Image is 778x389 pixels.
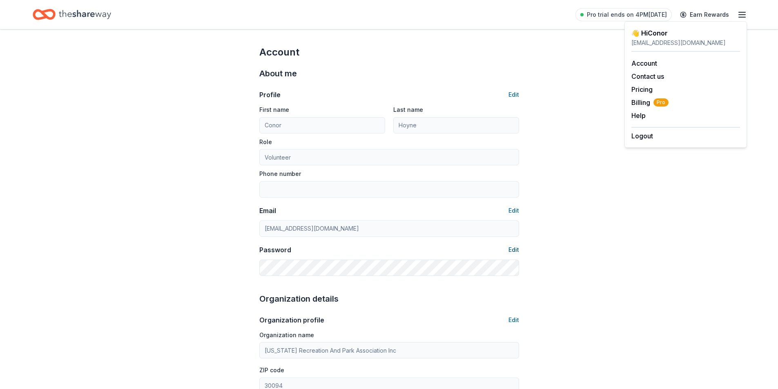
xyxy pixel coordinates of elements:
label: Role [259,138,272,146]
label: Organization name [259,331,314,339]
button: Logout [631,131,653,141]
button: Edit [508,90,519,100]
label: First name [259,106,289,114]
a: Account [631,59,657,67]
div: Organization details [259,292,519,305]
span: Billing [631,98,669,107]
div: Organization profile [259,315,324,325]
label: Phone number [259,170,301,178]
div: Profile [259,90,281,100]
button: Edit [508,206,519,216]
a: Home [33,5,111,24]
button: BillingPro [631,98,669,107]
a: Pro trial ends on 4PM[DATE] [575,8,672,21]
button: Contact us [631,71,664,81]
button: Edit [508,245,519,255]
div: 👋 Hi Conor [631,28,740,38]
div: Email [259,206,276,216]
button: Edit [508,315,519,325]
span: Pro trial ends on 4PM[DATE] [587,10,667,20]
button: Help [631,111,646,120]
div: [EMAIL_ADDRESS][DOMAIN_NAME] [631,38,740,48]
div: About me [259,67,519,80]
div: Account [259,46,519,59]
div: Password [259,245,291,255]
a: Pricing [631,85,653,93]
span: Pro [653,98,669,107]
label: ZIP code [259,366,284,374]
label: Last name [393,106,423,114]
a: Earn Rewards [675,7,734,22]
